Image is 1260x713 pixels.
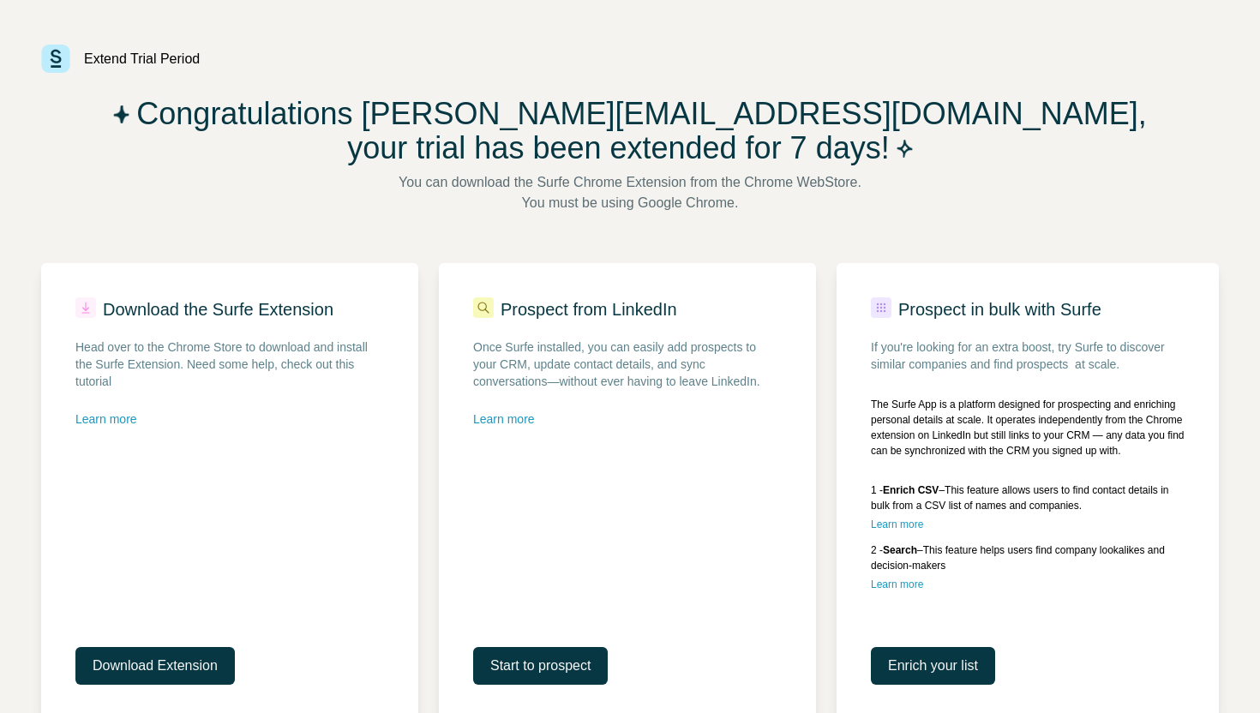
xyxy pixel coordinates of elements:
button: Enrich your list [871,647,995,685]
span: Enrich your list [888,656,978,676]
span: Congratulations [PERSON_NAME][EMAIL_ADDRESS][DOMAIN_NAME], [136,97,1146,131]
span: Once Surfe installed, you can easily add prospects to your CRM, update contact details, and sync ... [473,339,782,390]
span: You must be using Google Chrome. [522,193,739,213]
div: If you're looking for an extra boost, try Surfe to discover similar companies and find prospects ... [871,339,1185,373]
span: You can download the Surfe Chrome Extension from the Chrome WebStore. [399,172,861,193]
img: Icon Star Filled [897,131,913,165]
b: Search [883,544,917,556]
p: Prospect in bulk with Surfe [898,297,1101,321]
div: 2 - – This feature helps users find company lookalikes and decision-makers [871,542,1185,573]
span: Head over to the Chrome Store to download and install the Surfe Extension. Need some help, check ... [75,339,384,390]
span: Start to prospect [490,656,591,676]
button: Learn more [871,517,923,532]
img: Surfe - Surfe logo [41,45,70,73]
button: Learn more [75,410,137,428]
b: Enrich CSV [883,484,939,496]
iframe: YouTube video player [473,448,782,620]
button: Learn more [871,577,923,592]
img: Icon Star Filled [113,97,129,131]
button: Start to prospect [473,647,608,685]
button: Learn more [473,410,535,428]
div: Extend Trial Period [84,49,200,69]
p: Download the Surfe Extension [103,297,333,321]
span: Download Extension [93,656,218,676]
div: The Surfe App is a platform designed for prospecting and enriching personal details at scale. It ... [871,397,1185,458]
button: Download Extension [75,647,235,685]
p: Prospect from LinkedIn [501,297,677,321]
iframe: YouTube video player [75,448,384,620]
span: your trial has been extended for 7 days! [347,131,889,165]
div: 1 - – This feature allows users to find contact details in bulk from a CSV list of names and comp... [871,482,1185,513]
